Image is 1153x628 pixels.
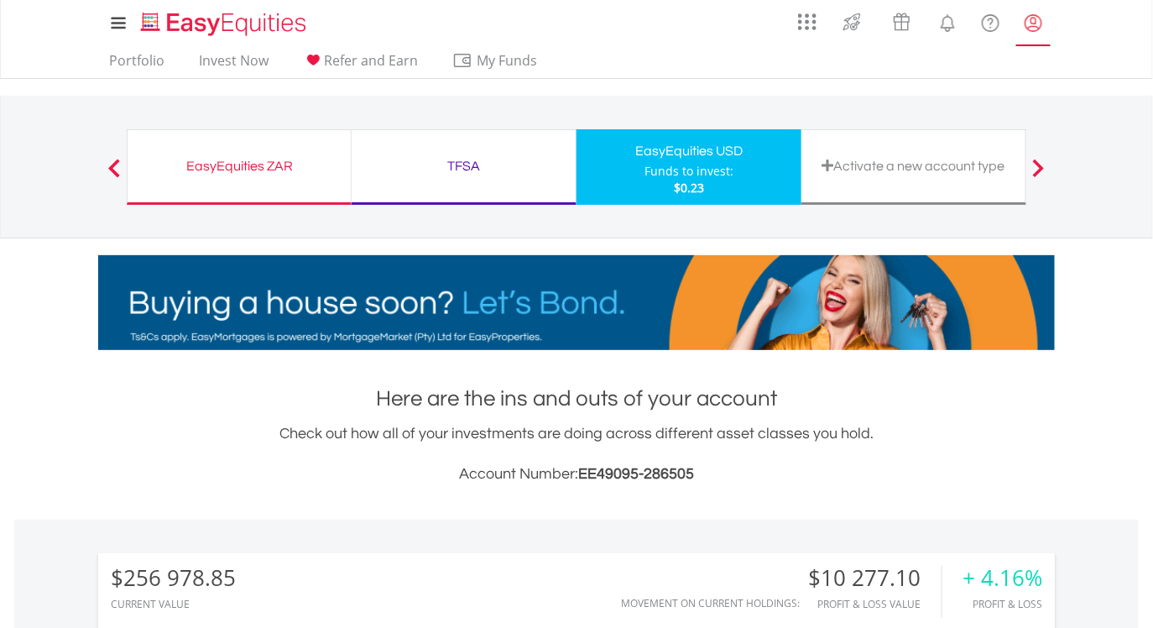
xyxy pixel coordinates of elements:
[324,51,418,70] span: Refer and Earn
[963,599,1042,610] div: Profit & Loss
[1012,4,1055,41] a: My Profile
[963,566,1042,590] div: + 4.16%
[111,599,236,610] div: CURRENT VALUE
[644,163,733,180] div: Funds to invest:
[138,154,341,178] div: EasyEquities ZAR
[926,4,969,38] a: Notifications
[134,4,313,38] a: Home page
[578,466,694,482] span: EE49095-286505
[98,422,1055,486] div: Check out how all of your investments are doing across different asset classes you hold.
[787,4,827,31] a: AppsGrid
[808,566,942,590] div: $10 277.10
[877,4,926,35] a: Vouchers
[798,13,816,31] img: grid-menu-icon.svg
[674,180,704,196] span: $0.23
[587,139,791,163] div: EasyEquities USD
[111,566,236,590] div: $256 978.85
[362,154,566,178] div: TFSA
[969,4,1012,38] a: FAQ's and Support
[811,154,1015,178] div: Activate a new account type
[98,255,1055,350] img: EasyMortage Promotion Banner
[98,384,1055,414] h1: Here are the ins and outs of your account
[452,50,562,71] span: My Funds
[138,10,313,38] img: EasyEquities_Logo.png
[98,463,1055,486] h3: Account Number:
[888,8,916,35] img: vouchers-v2.svg
[192,52,275,78] a: Invest Now
[102,52,171,78] a: Portfolio
[808,599,942,610] div: Profit & Loss Value
[838,8,866,35] img: thrive-v2.svg
[621,598,800,609] div: Movement on Current Holdings:
[296,52,425,78] a: Refer and Earn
